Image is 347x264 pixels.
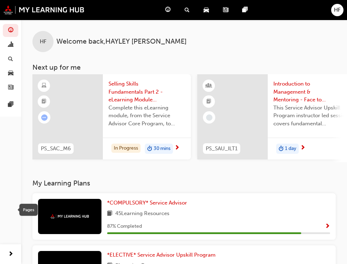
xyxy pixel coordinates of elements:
[107,209,112,218] span: book-icon
[21,63,347,71] h3: Next up for me
[300,145,305,151] span: next-icon
[107,200,187,206] span: *COMPULSORY* Service Advisor
[8,70,13,77] span: car-icon
[42,81,47,90] span: learningResourceType_ELEARNING-icon
[165,6,171,14] span: guage-icon
[107,252,216,258] span: *ELECTIVE* Service Advisor Upskill Program
[56,38,187,46] span: Welcome back , HAYLEY [PERSON_NAME]
[42,97,47,106] span: booktick-icon
[204,6,209,14] span: car-icon
[8,27,13,34] span: guage-icon
[185,6,190,14] span: search-icon
[107,199,190,207] a: *COMPULSORY* Service Advisor
[32,74,191,159] a: PS_SAC_M6Selling Skills Fundamentals Part 2 - eLearning Module (Service Advisor Core Program)Comp...
[325,224,330,230] span: Show Progress
[50,214,89,219] img: mmal
[41,114,48,121] span: learningRecordVerb_ATTEMPT-icon
[334,6,341,14] span: HF
[107,251,218,259] a: *ELECTIVE* Service Advisor Upskill Program
[19,204,38,216] div: Pages
[115,209,169,218] span: 45 Learning Resources
[242,6,248,14] span: pages-icon
[160,3,179,17] a: guage-icon
[206,114,212,121] span: learningRecordVerb_NONE-icon
[217,3,237,17] a: news-icon
[174,145,180,151] span: next-icon
[40,38,47,46] span: HF
[8,102,13,108] span: pages-icon
[223,6,228,14] span: news-icon
[237,3,256,17] a: pages-icon
[206,97,211,106] span: booktick-icon
[154,145,171,153] span: 30 mins
[111,144,141,153] div: In Progress
[279,144,284,153] span: duration-icon
[8,42,13,48] span: chart-icon
[198,3,217,17] a: car-icon
[8,250,13,259] span: next-icon
[206,81,211,90] span: learningResourceType_INSTRUCTOR_LED-icon
[32,179,336,187] h3: My Learning Plans
[8,56,13,62] span: search-icon
[107,222,142,231] span: 87 % Completed
[285,145,296,153] span: 1 day
[41,145,71,153] span: PS_SAC_M6
[206,145,237,153] span: PS_SAU_ILT1
[8,84,13,91] span: news-icon
[109,104,185,128] span: Complete this eLearning module, from the Service Advisor Core Program, to develop an understandin...
[179,3,198,17] a: search-icon
[325,222,330,231] button: Show Progress
[4,5,85,14] img: mmal
[109,80,185,104] span: Selling Skills Fundamentals Part 2 - eLearning Module (Service Advisor Core Program)
[147,144,152,153] span: duration-icon
[331,4,343,16] button: HF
